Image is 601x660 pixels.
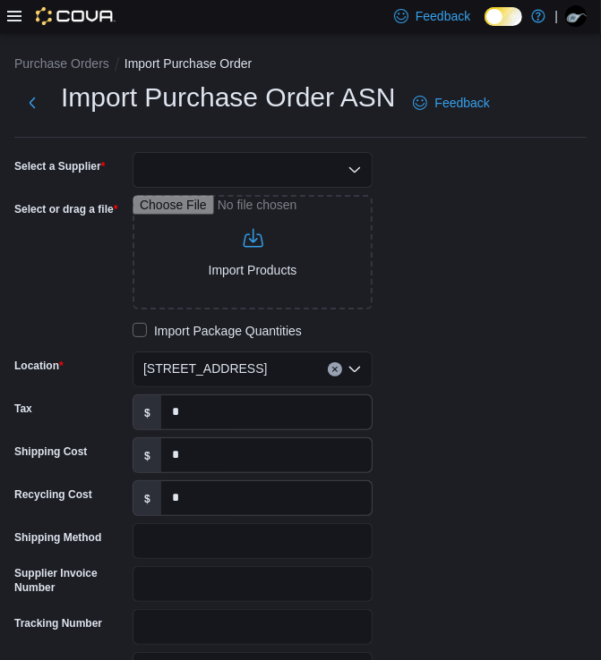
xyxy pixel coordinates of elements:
[348,163,362,177] button: Open list of options
[14,616,102,630] label: Tracking Number
[348,362,362,377] button: Open list of options
[14,530,101,545] label: Shipping Method
[133,481,161,515] label: $
[14,359,64,373] label: Location
[406,85,496,121] a: Feedback
[133,195,373,309] input: Use aria labels when no actual label is in use
[14,202,117,216] label: Select or drag a file
[14,444,87,459] label: Shipping Cost
[14,159,105,173] label: Select a Supplier
[133,320,302,342] label: Import Package Quantities
[416,7,470,25] span: Feedback
[14,487,92,502] label: Recycling Cost
[485,7,522,26] input: Dark Mode
[565,5,587,27] div: Simon Brock
[14,566,125,595] label: Supplier Invoice Number
[61,80,395,115] h1: Import Purchase Order ASN
[14,85,50,121] button: Next
[36,7,116,25] img: Cova
[554,5,558,27] p: |
[14,56,109,71] button: Purchase Orders
[14,55,587,76] nav: An example of EuiBreadcrumbs
[133,438,161,472] label: $
[434,94,489,112] span: Feedback
[124,56,252,71] button: Import Purchase Order
[14,402,32,416] label: Tax
[328,362,342,377] button: Clear input
[143,358,267,379] span: [STREET_ADDRESS]
[133,395,161,429] label: $
[485,26,485,27] span: Dark Mode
